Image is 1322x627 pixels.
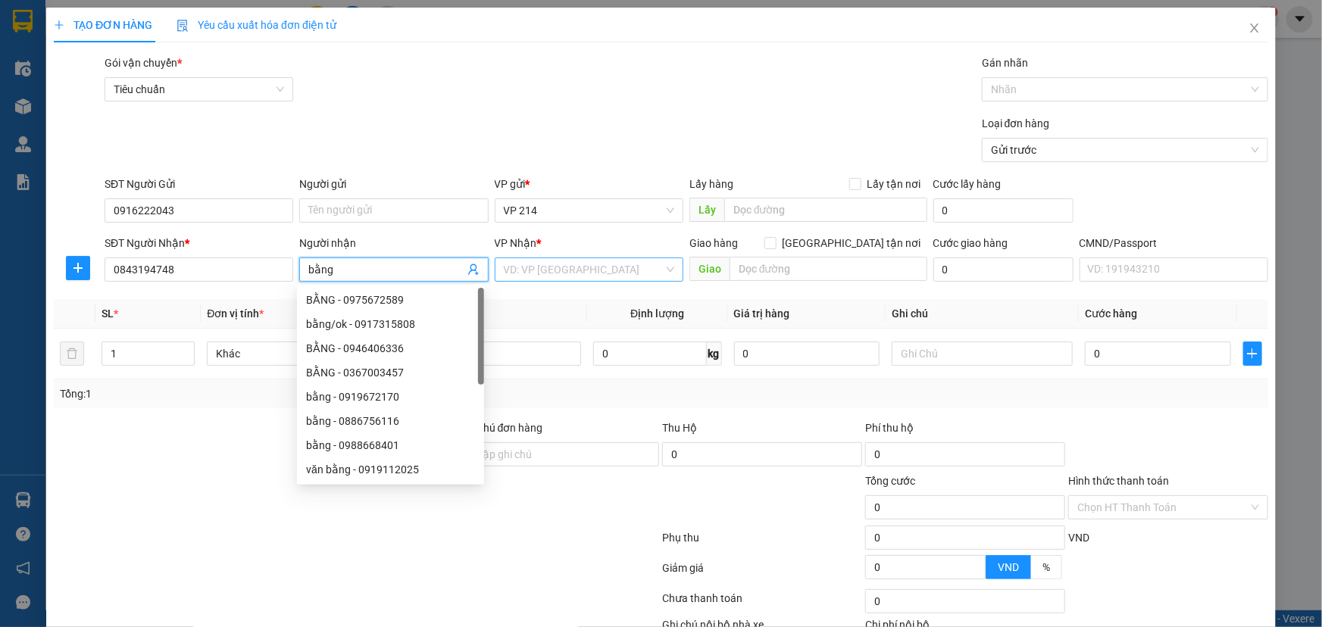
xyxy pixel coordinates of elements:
span: [GEOGRAPHIC_DATA] tận nơi [777,235,927,251]
div: Phí thu hộ [865,420,1065,442]
input: Ghi Chú [892,342,1073,366]
span: plus [67,262,89,274]
div: BẰNG - 0367003457 [306,364,475,381]
div: BẰNG - 0946406336 [297,336,484,360]
span: Đơn vị tính [207,307,264,320]
div: Người nhận [299,235,488,251]
strong: BIÊN NHẬN GỬI HÀNG HOÁ [52,91,176,102]
span: Giao [689,257,730,281]
span: Giá trị hàng [734,307,790,320]
div: bằng/ok - 0917315808 [297,312,484,336]
span: plus [54,20,64,30]
span: TẠO ĐƠN HÀNG [54,19,152,31]
div: bằng - 0919672170 [306,388,475,405]
label: Ghi chú đơn hàng [460,422,543,434]
img: logo [15,34,35,72]
span: Gửi trước [991,139,1259,161]
input: VD: Bàn, Ghế [400,342,581,366]
div: CMND/Passport [1080,235,1268,251]
label: Cước giao hàng [933,237,1008,249]
span: Lấy [689,198,724,222]
span: VND [1068,532,1089,544]
span: close [1249,22,1261,34]
div: bằng - 0988668401 [306,437,475,454]
span: Gói vận chuyển [105,57,182,69]
span: Tổng cước [865,475,915,487]
input: Dọc đường [730,257,927,281]
input: Cước lấy hàng [933,198,1074,223]
span: VND [998,561,1019,573]
span: kg [707,342,722,366]
span: Thu Hộ [662,422,697,434]
button: delete [60,342,84,366]
div: SĐT Người Gửi [105,176,293,192]
div: VP gửi [495,176,683,192]
div: Tổng: 1 [60,385,511,402]
label: Hình thức thanh toán [1068,475,1169,487]
label: Cước lấy hàng [933,178,1002,190]
div: BẰNG - 0975672589 [306,292,475,308]
span: Lấy hàng [689,178,733,190]
span: % [1042,561,1050,573]
input: Cước giao hàng [933,257,1074,282]
div: bằng - 0988668401 [297,433,484,457]
button: plus [1243,342,1262,366]
div: bằng/ok - 0917315808 [306,316,475,332]
span: Nơi gửi: [15,105,31,127]
span: 21408250577 [147,57,214,68]
img: icon [177,20,189,32]
span: VP 214 [504,199,674,222]
div: bằng - 0919672170 [297,385,484,409]
th: Ghi chú [886,299,1079,329]
label: Gán nhãn [982,57,1028,69]
input: 0 [734,342,880,366]
span: VP 214 [52,106,76,114]
span: Cước hàng [1085,307,1137,320]
span: Định lượng [630,307,684,320]
span: Tiêu chuẩn [114,78,284,101]
div: Giảm giá [661,560,864,586]
span: SL [102,307,114,320]
div: BẰNG - 0946406336 [306,340,475,357]
button: Close [1233,8,1276,50]
span: Khác [216,342,379,365]
span: Lấy tận nơi [861,176,927,192]
span: VP Nhận [495,237,537,249]
div: Phụ thu [661,529,864,556]
strong: CÔNG TY TNHH [GEOGRAPHIC_DATA] 214 QL13 - P.26 - Q.BÌNH THẠNH - TP HCM 1900888606 [39,24,123,81]
span: Yêu cầu xuất hóa đơn điện tử [177,19,336,31]
input: Dọc đường [724,198,927,222]
span: Giao hàng [689,237,738,249]
div: Chưa thanh toán [661,590,864,616]
span: plus [1244,348,1261,360]
div: văn bằng - 0919112025 [297,457,484,482]
span: user-add [467,264,480,276]
button: plus [66,256,90,280]
div: bằng - 0886756116 [297,409,484,433]
div: BẰNG - 0975672589 [297,288,484,312]
div: Người gửi [299,176,488,192]
div: văn bằng - 0919112025 [306,461,475,478]
div: bằng - 0886756116 [306,413,475,429]
span: PV Đắk Song [152,106,196,114]
div: SĐT Người Nhận [105,235,293,251]
div: BẰNG - 0367003457 [297,360,484,385]
span: Nơi nhận: [116,105,140,127]
span: 12:00:19 [DATE] [144,68,214,80]
input: Ghi chú đơn hàng [460,442,660,466]
label: Loại đơn hàng [982,117,1050,129]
